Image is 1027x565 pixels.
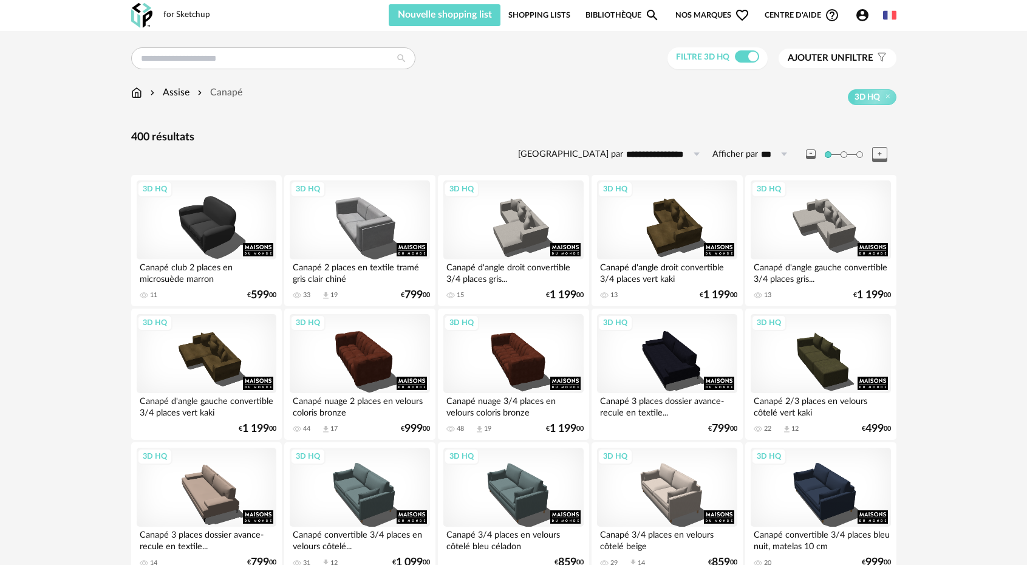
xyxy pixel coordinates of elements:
div: Canapé d'angle gauche convertible 3/4 places gris... [751,259,890,284]
div: Canapé 2/3 places en velours côtelé vert kaki [751,393,890,417]
div: Canapé 3 places dossier avance-recule en textile... [597,393,737,417]
span: filtre [788,52,873,64]
span: Download icon [321,425,330,434]
span: 1 199 [550,425,576,433]
div: Canapé d'angle droit convertible 3/4 places vert kaki [597,259,737,284]
div: € 00 [401,425,430,433]
div: Canapé nuage 3/4 places en velours coloris bronze [443,393,583,417]
span: 799 [712,425,730,433]
img: OXP [131,3,152,28]
div: for Sketchup [163,10,210,21]
div: 3D HQ [444,181,479,197]
span: Filtre 3D HQ [676,53,729,61]
a: Shopping Lists [508,4,570,26]
div: Canapé convertible 3/4 places bleu nuit, matelas 10 cm [751,527,890,551]
span: 3D HQ [855,92,880,103]
div: Assise [148,86,189,100]
span: 1 199 [703,291,730,300]
div: € 00 [853,291,891,300]
span: 599 [251,291,269,300]
a: 3D HQ Canapé 3 places dossier avance-recule en textile... €79900 [592,309,742,440]
span: Nos marques [675,4,749,26]
div: Canapé 3/4 places en velours côtelé bleu céladon [443,527,583,551]
div: 13 [610,291,618,300]
div: € 00 [862,425,891,433]
span: Account Circle icon [855,8,870,22]
span: Centre d'aideHelp Circle Outline icon [765,8,839,22]
a: BibliothèqueMagnify icon [585,4,660,26]
div: Canapé 2 places en textile tramé gris clair chiné [290,259,429,284]
div: 3D HQ [444,315,479,330]
div: € 00 [239,425,276,433]
div: 44 [303,425,310,433]
div: 3D HQ [137,315,172,330]
a: 3D HQ Canapé d'angle droit convertible 3/4 places gris... 15 €1 19900 [438,175,589,306]
div: 400 résultats [131,131,896,145]
div: Canapé nuage 2 places en velours coloris bronze [290,393,429,417]
span: Download icon [321,291,330,300]
div: 3D HQ [444,448,479,464]
div: 3D HQ [598,315,633,330]
div: € 00 [546,291,584,300]
span: Magnify icon [645,8,660,22]
div: € 00 [247,291,276,300]
div: 3D HQ [751,448,786,464]
button: Ajouter unfiltre Filter icon [779,49,896,68]
div: Canapé 3/4 places en velours côtelé beige [597,527,737,551]
a: 3D HQ Canapé nuage 2 places en velours coloris bronze 44 Download icon 17 €99900 [284,309,435,440]
div: 19 [484,425,491,433]
span: Download icon [475,425,484,434]
span: Account Circle icon [855,8,875,22]
div: 3D HQ [751,181,786,197]
a: 3D HQ Canapé club 2 places en microsuède marron 11 €59900 [131,175,282,306]
label: [GEOGRAPHIC_DATA] par [518,149,623,160]
button: Nouvelle shopping list [389,4,501,26]
div: 3D HQ [137,448,172,464]
span: Download icon [782,425,791,434]
div: 3D HQ [598,181,633,197]
div: 3D HQ [290,315,326,330]
div: 12 [791,425,799,433]
div: 48 [457,425,464,433]
div: 17 [330,425,338,433]
div: 3D HQ [137,181,172,197]
div: 3D HQ [290,181,326,197]
img: fr [883,9,896,22]
label: Afficher par [712,149,758,160]
img: svg+xml;base64,PHN2ZyB3aWR0aD0iMTYiIGhlaWdodD0iMTYiIHZpZXdCb3g9IjAgMCAxNiAxNiIgZmlsbD0ibm9uZSIgeG... [148,86,157,100]
a: 3D HQ Canapé d'angle gauche convertible 3/4 places vert kaki €1 19900 [131,309,282,440]
div: 3D HQ [751,315,786,330]
span: 799 [404,291,423,300]
a: 3D HQ Canapé 2/3 places en velours côtelé vert kaki 22 Download icon 12 €49900 [745,309,896,440]
div: 33 [303,291,310,300]
div: Canapé convertible 3/4 places en velours côtelé... [290,527,429,551]
span: 1 199 [857,291,884,300]
div: Canapé d'angle droit convertible 3/4 places gris... [443,259,583,284]
div: 19 [330,291,338,300]
div: 3D HQ [598,448,633,464]
div: € 00 [401,291,430,300]
span: 999 [404,425,423,433]
div: € 00 [546,425,584,433]
div: 13 [764,291,771,300]
img: svg+xml;base64,PHN2ZyB3aWR0aD0iMTYiIGhlaWdodD0iMTciIHZpZXdCb3g9IjAgMCAxNiAxNyIgZmlsbD0ibm9uZSIgeG... [131,86,142,100]
a: 3D HQ Canapé d'angle gauche convertible 3/4 places gris... 13 €1 19900 [745,175,896,306]
div: € 00 [700,291,737,300]
div: Canapé d'angle gauche convertible 3/4 places vert kaki [137,393,276,417]
a: 3D HQ Canapé nuage 3/4 places en velours coloris bronze 48 Download icon 19 €1 19900 [438,309,589,440]
span: 1 199 [242,425,269,433]
div: Canapé 3 places dossier avance-recule en textile... [137,527,276,551]
span: Heart Outline icon [735,8,749,22]
div: 22 [764,425,771,433]
span: Nouvelle shopping list [398,10,492,19]
div: € 00 [708,425,737,433]
div: 15 [457,291,464,300]
span: Help Circle Outline icon [825,8,839,22]
a: 3D HQ Canapé d'angle droit convertible 3/4 places vert kaki 13 €1 19900 [592,175,742,306]
span: Ajouter un [788,53,845,63]
span: 499 [865,425,884,433]
span: Filter icon [873,52,887,64]
div: 11 [150,291,157,300]
a: 3D HQ Canapé 2 places en textile tramé gris clair chiné 33 Download icon 19 €79900 [284,175,435,306]
div: 3D HQ [290,448,326,464]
